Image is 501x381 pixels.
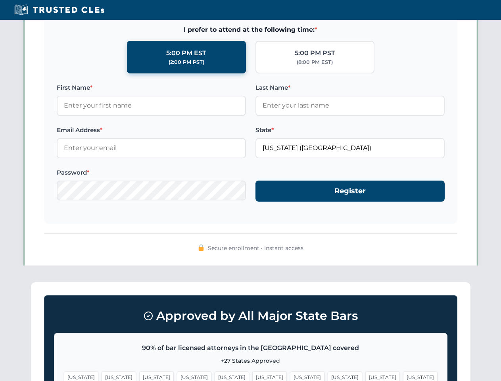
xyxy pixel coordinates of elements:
[166,48,206,58] div: 5:00 PM EST
[297,58,333,66] div: (8:00 PM EST)
[12,4,107,16] img: Trusted CLEs
[64,356,438,365] p: +27 States Approved
[57,125,246,135] label: Email Address
[57,96,246,115] input: Enter your first name
[255,83,445,92] label: Last Name
[57,168,246,177] label: Password
[57,25,445,35] span: I prefer to attend at the following time:
[54,305,447,327] h3: Approved by All Major State Bars
[57,138,246,158] input: Enter your email
[255,125,445,135] label: State
[255,96,445,115] input: Enter your last name
[64,343,438,353] p: 90% of bar licensed attorneys in the [GEOGRAPHIC_DATA] covered
[198,244,204,251] img: 🔒
[255,181,445,202] button: Register
[169,58,204,66] div: (2:00 PM PST)
[255,138,445,158] input: Florida (FL)
[57,83,246,92] label: First Name
[208,244,303,252] span: Secure enrollment • Instant access
[295,48,335,58] div: 5:00 PM PST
